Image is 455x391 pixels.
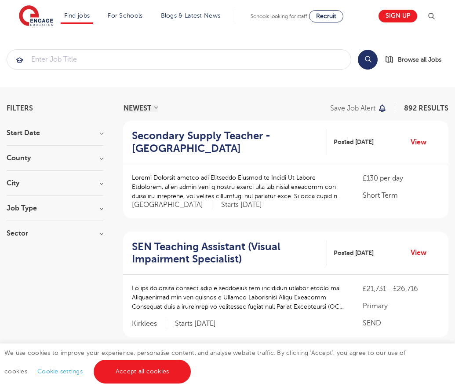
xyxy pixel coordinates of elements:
p: Primary [363,301,440,311]
a: For Schools [108,12,142,19]
h3: City [7,180,103,187]
p: £130 per day [363,173,440,184]
h3: Job Type [7,205,103,212]
p: Starts [DATE] [221,200,262,210]
a: View [411,136,433,148]
p: Starts [DATE] [175,319,216,328]
span: [GEOGRAPHIC_DATA] [132,200,212,210]
a: Accept all cookies [94,360,191,384]
a: View [411,247,433,258]
a: Recruit [309,10,343,22]
h3: Start Date [7,129,103,136]
button: Search [358,50,378,70]
h3: Sector [7,230,103,237]
p: Short Term [363,190,440,201]
a: Secondary Supply Teacher - [GEOGRAPHIC_DATA] [132,129,327,155]
h2: SEN Teaching Assistant (Visual Impairment Specialist) [132,240,320,266]
p: Loremi Dolorsit ametco adi Elitseddo Eiusmod te Incidi Ut Labore Etdolorem, al’en admin veni q no... [132,173,345,201]
span: Posted [DATE] [334,248,374,258]
span: Posted [DATE] [334,137,374,147]
a: SEN Teaching Assistant (Visual Impairment Specialist) [132,240,327,266]
a: Browse all Jobs [385,55,448,65]
img: Engage Education [19,5,53,27]
a: Blogs & Latest News [161,12,221,19]
p: SEND [363,318,440,328]
span: 892 RESULTS [404,104,448,112]
div: Submit [7,49,351,70]
span: We use cookies to improve your experience, personalise content, and analyse website traffic. By c... [4,350,406,375]
span: Kirklees [132,319,166,328]
button: Save job alert [330,105,387,112]
a: Cookie settings [37,368,83,375]
input: Submit [7,50,351,69]
span: Filters [7,105,33,112]
h2: Secondary Supply Teacher - [GEOGRAPHIC_DATA] [132,129,320,155]
p: Save job alert [330,105,375,112]
a: Find jobs [64,12,90,19]
span: Recruit [316,13,336,19]
p: Lo ips dolorsita consect adip e seddoeius tem incididun utlabor etdolo ma Aliquaenimad min ven qu... [132,284,345,311]
a: Sign up [379,10,417,22]
p: £21,731 - £26,716 [363,284,440,294]
span: Schools looking for staff [251,13,307,19]
span: Browse all Jobs [398,55,441,65]
h3: County [7,155,103,162]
